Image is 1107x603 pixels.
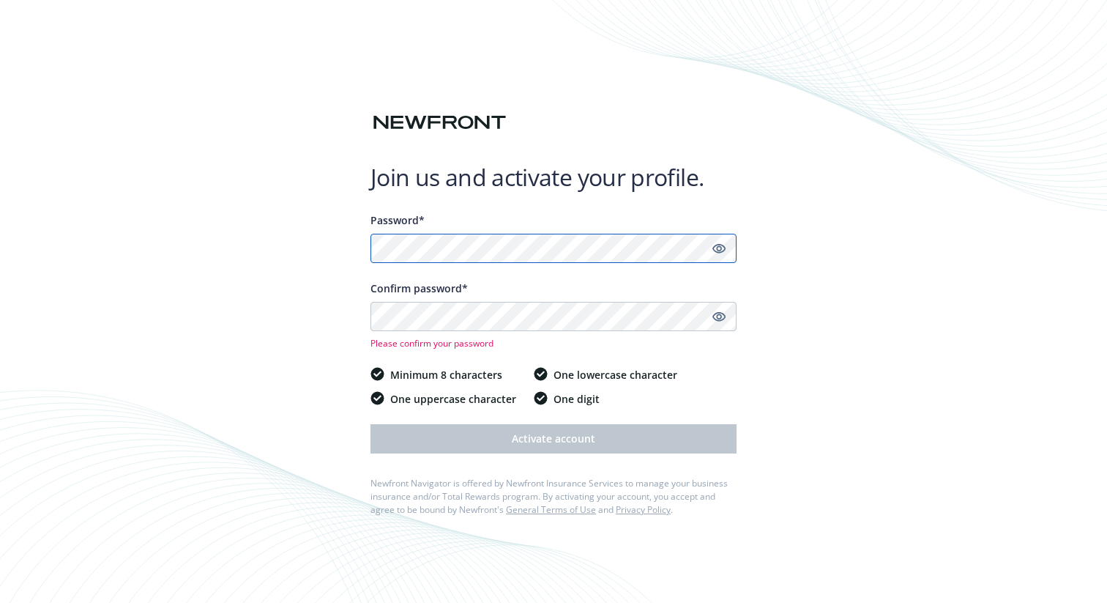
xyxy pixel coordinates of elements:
span: Please confirm your password [370,337,737,349]
span: Activate account [512,432,595,445]
a: Show password [710,240,728,257]
a: Show password [710,308,728,325]
span: Confirm password* [370,281,468,295]
input: Confirm your unique password... [370,302,737,331]
img: Newfront logo [370,110,509,136]
input: Enter a unique password... [370,234,737,263]
a: General Terms of Use [506,503,596,516]
h1: Join us and activate your profile. [370,163,737,192]
span: Minimum 8 characters [390,367,502,382]
span: Password* [370,213,425,227]
a: Privacy Policy [616,503,671,516]
div: Newfront Navigator is offered by Newfront Insurance Services to manage your business insurance an... [370,477,737,517]
span: One lowercase character [553,367,677,382]
span: One digit [553,391,600,407]
span: One uppercase character [390,391,516,407]
button: Activate account [370,424,737,454]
